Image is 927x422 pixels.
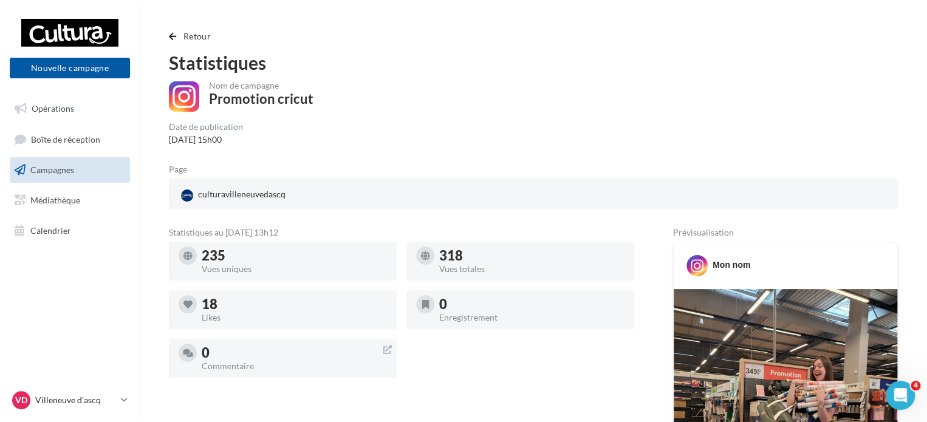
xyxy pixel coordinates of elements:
div: 318 [439,249,624,262]
button: Retour [169,29,216,44]
span: Campagnes [30,165,74,175]
a: culturavilleneuvedascq [179,186,415,204]
span: Retour [183,31,211,41]
div: Statistiques [169,53,898,72]
div: 18 [202,298,387,311]
div: Commentaire [202,362,387,370]
a: Médiathèque [7,188,132,213]
div: Date de publication [169,123,243,131]
div: 235 [202,249,387,262]
div: 0 [202,346,387,359]
div: Likes [202,313,387,322]
a: Campagnes [7,157,132,183]
div: culturavilleneuvedascq [179,186,288,204]
div: [DATE] 15h00 [169,134,243,146]
div: Nom de campagne [209,81,313,90]
div: Statistiques au [DATE] 13h12 [169,228,634,237]
a: Boîte de réception [7,126,132,152]
span: Calendrier [30,225,71,235]
iframe: Intercom live chat [886,381,915,410]
span: Médiathèque [30,195,80,205]
div: Promotion cricut [209,92,313,106]
span: Boîte de réception [31,134,100,144]
span: 4 [911,381,920,390]
div: Mon nom [713,259,750,271]
div: 0 [439,298,624,311]
a: Calendrier [7,218,132,243]
a: Vd Villeneuve d'ascq [10,389,130,412]
p: Villeneuve d'ascq [35,394,116,406]
span: Vd [15,394,27,406]
div: Prévisualisation [673,228,898,237]
div: Vues totales [439,265,624,273]
button: Nouvelle campagne [10,58,130,78]
div: Page [169,165,197,174]
span: Opérations [32,103,74,114]
div: Enregistrement [439,313,624,322]
div: Vues uniques [202,265,387,273]
a: Opérations [7,96,132,121]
